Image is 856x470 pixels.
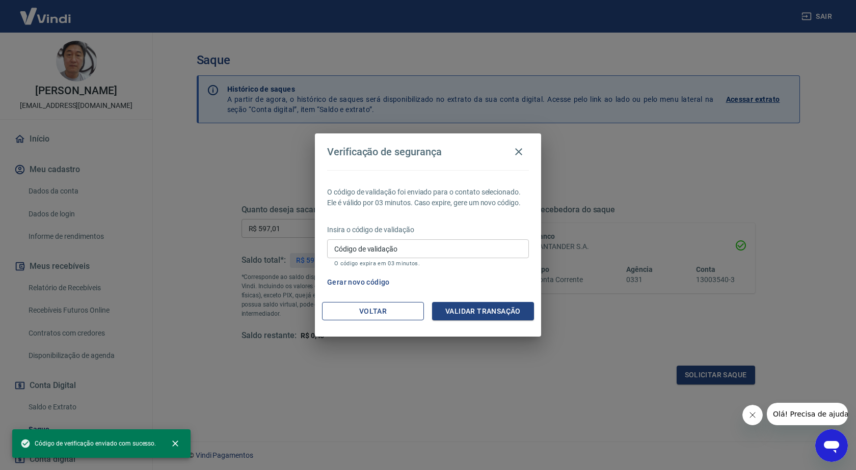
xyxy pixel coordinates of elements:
button: Gerar novo código [323,273,394,292]
p: O código de validação foi enviado para o contato selecionado. Ele é válido por 03 minutos. Caso e... [327,187,529,208]
iframe: Mensagem da empresa [767,403,848,425]
iframe: Fechar mensagem [742,405,763,425]
button: Voltar [322,302,424,321]
h4: Verificação de segurança [327,146,442,158]
button: Validar transação [432,302,534,321]
p: Insira o código de validação [327,225,529,235]
span: Olá! Precisa de ajuda? [6,7,86,15]
button: close [164,432,186,455]
span: Código de verificação enviado com sucesso. [20,438,156,449]
p: O código expira em 03 minutos. [334,260,522,267]
iframe: Botão para abrir a janela de mensagens [815,429,848,462]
